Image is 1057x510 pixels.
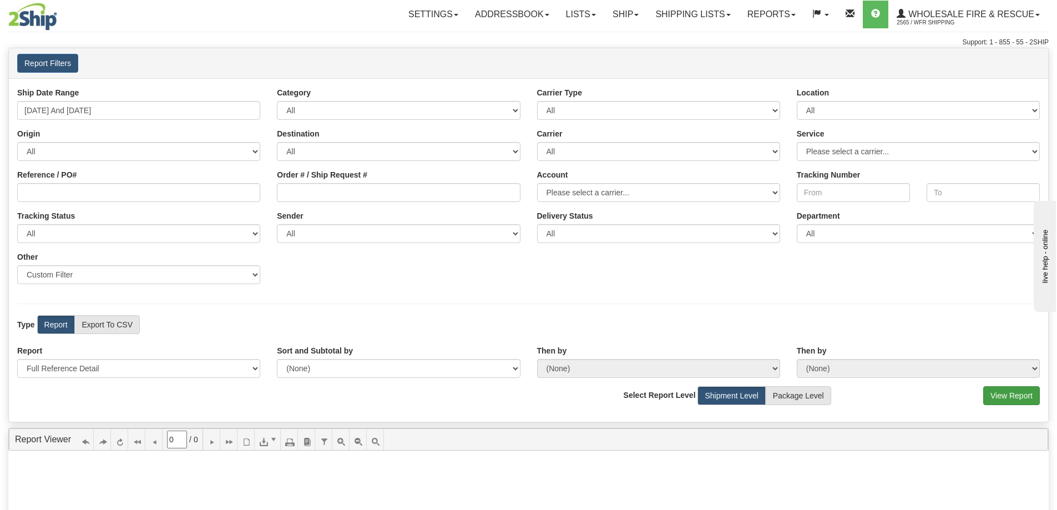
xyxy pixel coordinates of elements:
[766,386,831,405] label: Package Level
[37,315,75,334] label: Report
[8,3,57,31] img: logo2565.jpg
[537,128,563,139] label: Carrier
[277,87,311,98] label: Category
[604,1,647,28] a: Ship
[17,87,79,98] label: Ship Date Range
[277,210,303,221] label: Sender
[17,251,38,262] label: Other
[74,315,140,334] label: Export To CSV
[467,1,558,28] a: Addressbook
[17,54,78,73] button: Report Filters
[927,183,1040,202] input: To
[1031,198,1056,311] iframe: chat widget
[647,1,739,28] a: Shipping lists
[8,38,1049,47] div: Support: 1 - 855 - 55 - 2SHIP
[400,1,467,28] a: Settings
[17,210,75,221] label: Tracking Status
[277,345,353,356] label: Sort and Subtotal by
[797,128,825,139] label: Service
[983,386,1040,405] button: View Report
[277,128,319,139] label: Destination
[277,169,367,180] label: Order # / Ship Request #
[17,169,77,180] label: Reference / PO#
[797,169,860,180] label: Tracking Number
[739,1,804,28] a: Reports
[537,345,567,356] label: Then by
[697,386,766,405] label: Shipment Level
[888,1,1048,28] a: WHOLESALE FIRE & RESCUE 2565 / WFR Shipping
[537,87,582,98] label: Carrier Type
[194,434,198,445] span: 0
[797,210,840,221] label: Department
[906,9,1034,19] span: WHOLESALE FIRE & RESCUE
[8,9,103,18] div: live help - online
[797,183,910,202] input: From
[624,390,696,401] label: Select Report Level
[15,435,71,444] a: Report Viewer
[537,169,568,180] label: Account
[17,319,35,330] label: Type
[537,224,780,243] select: Please ensure data set in report has been RECENTLY tracked from your Shipment History
[797,345,827,356] label: Then by
[17,128,40,139] label: Origin
[558,1,604,28] a: Lists
[537,210,593,221] label: Please ensure data set in report has been RECENTLY tracked from your Shipment History
[17,345,42,356] label: Report
[897,17,980,28] span: 2565 / WFR Shipping
[189,434,191,445] span: /
[797,87,829,98] label: Location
